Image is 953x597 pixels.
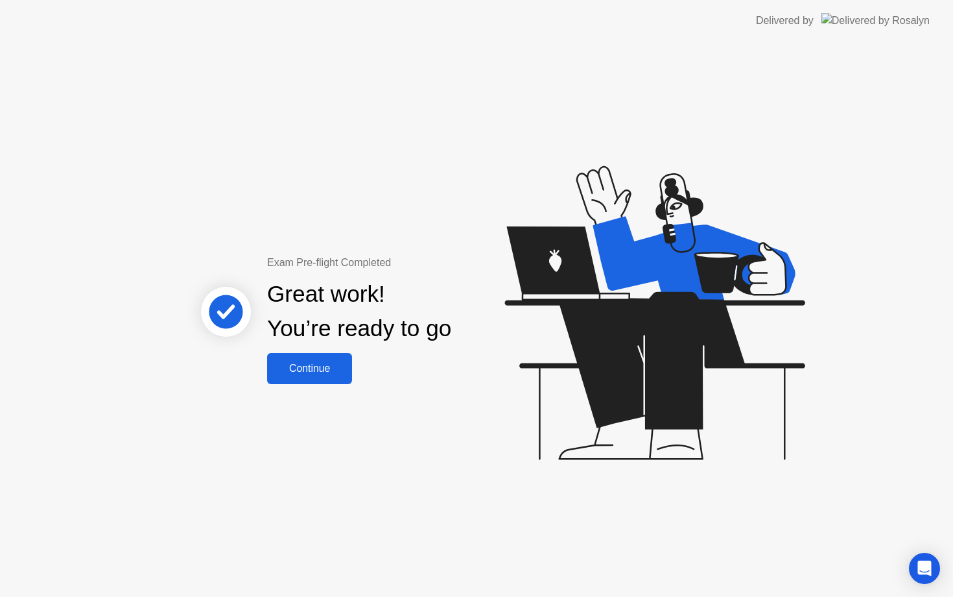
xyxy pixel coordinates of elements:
[267,353,352,384] button: Continue
[909,553,940,584] div: Open Intercom Messenger
[267,277,451,346] div: Great work! You’re ready to go
[821,13,930,28] img: Delivered by Rosalyn
[756,13,814,29] div: Delivered by
[271,363,348,374] div: Continue
[267,255,535,271] div: Exam Pre-flight Completed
